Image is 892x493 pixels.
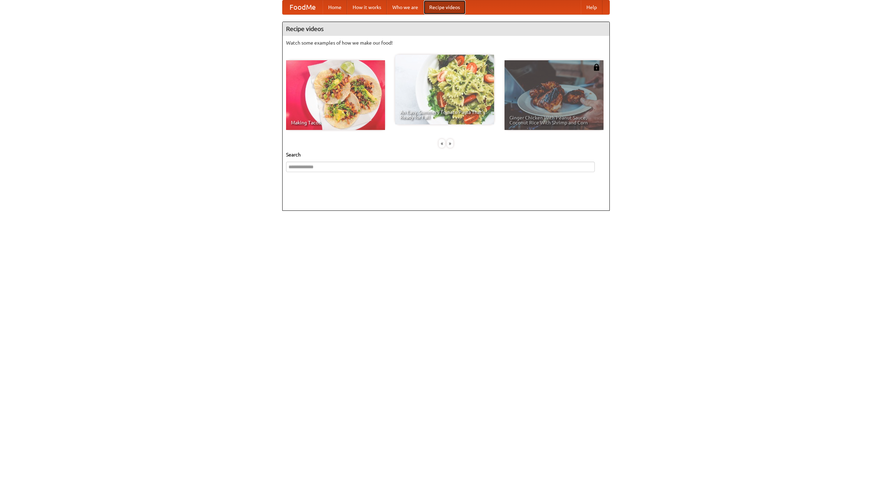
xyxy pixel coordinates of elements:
a: Who we are [387,0,424,14]
a: Making Tacos [286,60,385,130]
a: Home [323,0,347,14]
a: Recipe videos [424,0,466,14]
div: « [439,139,445,148]
a: An Easy, Summery Tomato Pasta That's Ready for Fall [395,55,494,124]
a: FoodMe [283,0,323,14]
div: » [447,139,453,148]
h4: Recipe videos [283,22,609,36]
a: How it works [347,0,387,14]
span: Making Tacos [291,120,380,125]
span: An Easy, Summery Tomato Pasta That's Ready for Fall [400,110,489,120]
img: 483408.png [593,64,600,71]
a: Help [581,0,602,14]
h5: Search [286,151,606,158]
p: Watch some examples of how we make our food! [286,39,606,46]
